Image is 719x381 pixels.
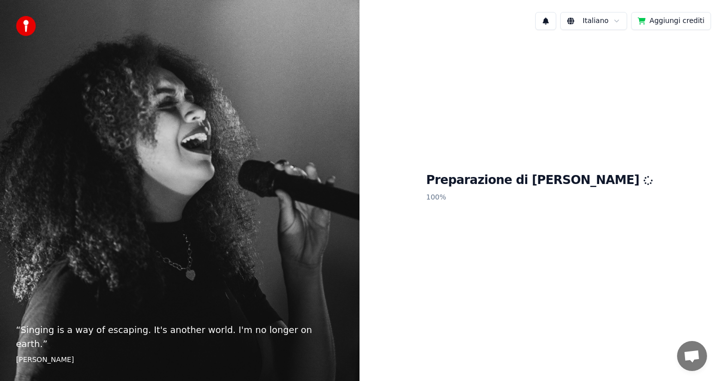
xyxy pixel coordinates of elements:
p: “ Singing is a way of escaping. It's another world. I'm no longer on earth. ” [16,323,344,351]
a: Aprire la chat [677,341,707,371]
button: Aggiungi crediti [631,12,711,30]
p: 100 % [426,188,653,206]
footer: [PERSON_NAME] [16,355,344,365]
img: youka [16,16,36,36]
h1: Preparazione di [PERSON_NAME] [426,172,653,188]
